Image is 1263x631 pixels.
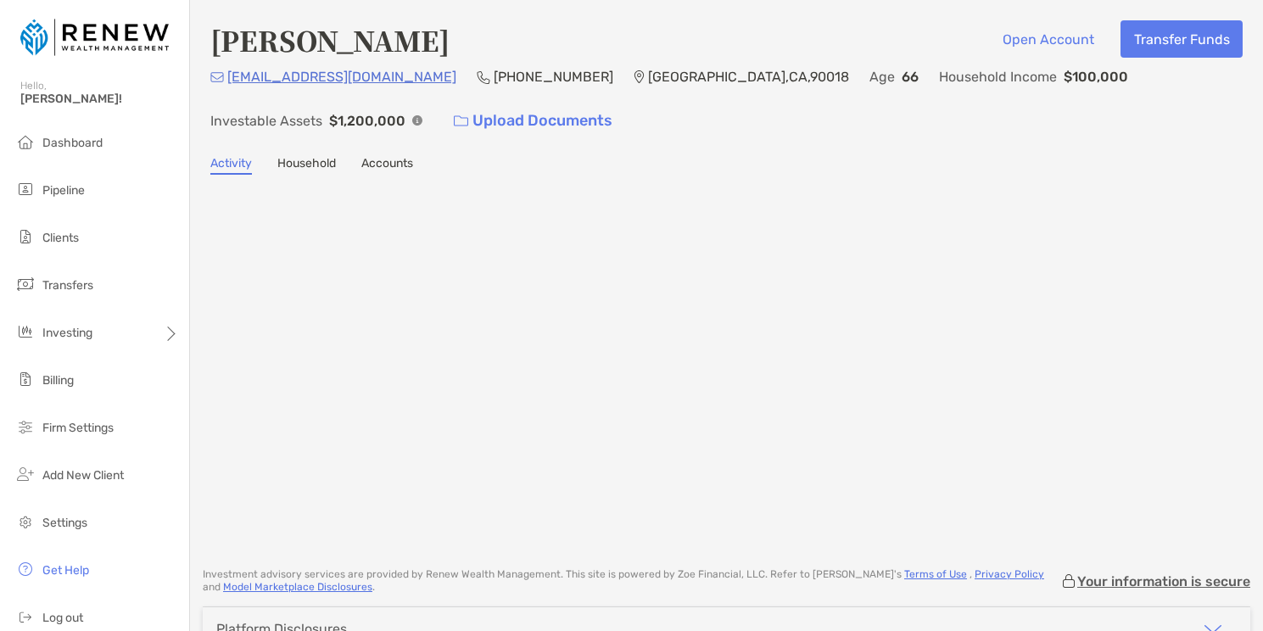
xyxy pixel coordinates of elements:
[15,511,36,532] img: settings icon
[975,568,1044,580] a: Privacy Policy
[904,568,967,580] a: Terms of Use
[277,156,336,175] a: Household
[20,92,179,106] span: [PERSON_NAME]!
[42,421,114,435] span: Firm Settings
[412,115,422,126] img: Info Icon
[329,110,405,131] p: $1,200,000
[454,115,468,127] img: button icon
[939,66,1057,87] p: Household Income
[42,231,79,245] span: Clients
[227,66,456,87] p: [EMAIL_ADDRESS][DOMAIN_NAME]
[210,156,252,175] a: Activity
[1077,573,1250,589] p: Your information is secure
[1120,20,1243,58] button: Transfer Funds
[203,568,1060,594] p: Investment advisory services are provided by Renew Wealth Management . This site is powered by Zo...
[15,131,36,152] img: dashboard icon
[902,66,919,87] p: 66
[42,516,87,530] span: Settings
[15,369,36,389] img: billing icon
[989,20,1107,58] button: Open Account
[15,226,36,247] img: clients icon
[210,72,224,82] img: Email Icon
[15,464,36,484] img: add_new_client icon
[20,7,169,68] img: Zoe Logo
[42,563,89,578] span: Get Help
[15,559,36,579] img: get-help icon
[361,156,413,175] a: Accounts
[648,66,849,87] p: [GEOGRAPHIC_DATA] , CA , 90018
[42,326,92,340] span: Investing
[223,581,372,593] a: Model Marketplace Disclosures
[42,183,85,198] span: Pipeline
[42,136,103,150] span: Dashboard
[15,274,36,294] img: transfers icon
[210,110,322,131] p: Investable Assets
[42,468,124,483] span: Add New Client
[443,103,623,139] a: Upload Documents
[477,70,490,84] img: Phone Icon
[15,321,36,342] img: investing icon
[869,66,895,87] p: Age
[634,70,645,84] img: Location Icon
[42,373,74,388] span: Billing
[15,416,36,437] img: firm-settings icon
[210,20,450,59] h4: [PERSON_NAME]
[42,278,93,293] span: Transfers
[15,179,36,199] img: pipeline icon
[15,606,36,627] img: logout icon
[1064,66,1128,87] p: $100,000
[494,66,613,87] p: [PHONE_NUMBER]
[42,611,83,625] span: Log out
